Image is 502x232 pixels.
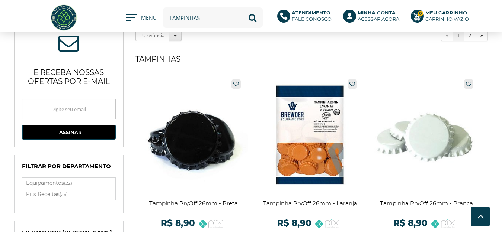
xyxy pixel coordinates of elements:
[464,30,476,41] a: 2
[60,192,68,197] small: (26)
[22,125,116,140] button: Assinar
[22,189,115,200] a: Kits Receitas(26)
[453,30,464,41] a: 1
[22,178,115,189] a: Equipamentos(22)
[417,10,423,17] strong: 0
[58,38,79,51] span: ASSINE NOSSA NEWSLETTER
[126,14,156,22] button: MENU
[163,7,263,28] input: Digite o que você procura
[425,16,469,22] div: Carrinho Vazio
[141,14,156,25] span: MENU
[277,10,336,26] a: AtendimentoFale conosco
[22,189,115,200] label: Kits Receitas
[425,10,467,16] b: Meu Carrinho
[22,178,115,189] label: Equipamentos
[343,10,403,26] a: Minha ContaAcessar agora
[292,10,330,16] b: Atendimento
[358,10,399,22] p: Acessar agora
[135,52,488,66] h1: tampinhas
[22,99,116,119] input: Digite seu email
[50,4,78,32] img: Hopfen Haus BrewShop
[22,59,116,91] p: e receba nossas ofertas por e-mail
[292,10,332,22] p: Fale conosco
[358,10,396,16] b: Minha Conta
[242,7,263,28] button: Buscar
[64,180,72,186] small: (22)
[135,30,169,41] label: Relevância
[22,163,116,174] h4: Filtrar por Departamento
